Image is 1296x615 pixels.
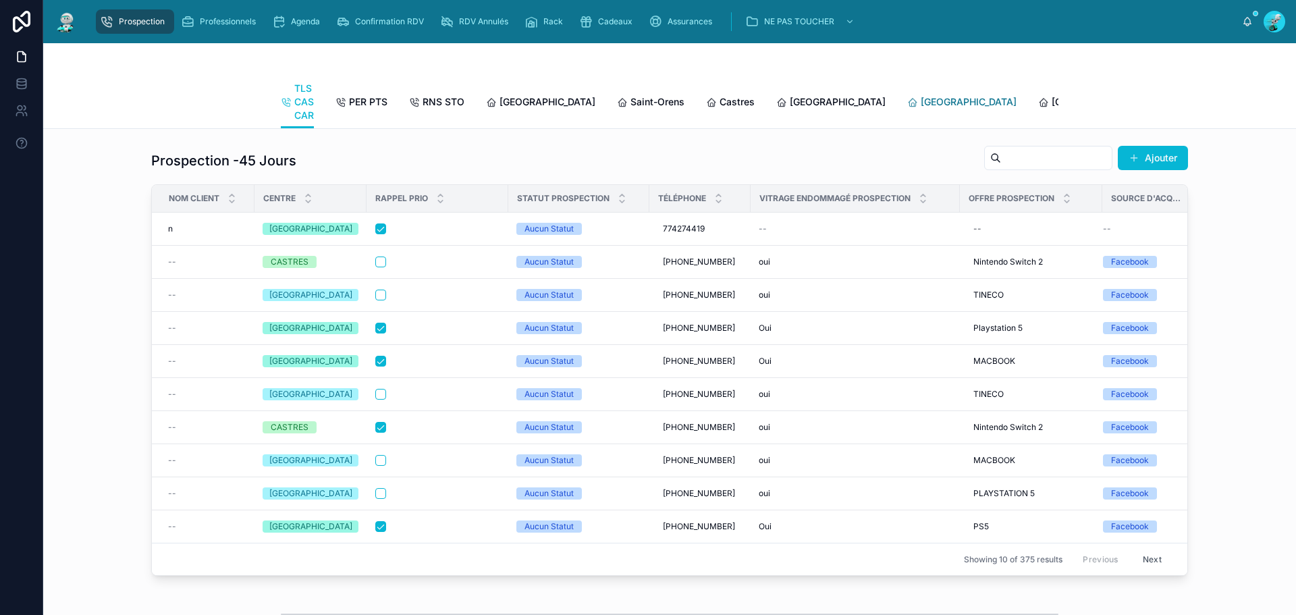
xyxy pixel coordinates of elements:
span: [PHONE_NUMBER] [663,290,735,300]
span: -- [168,521,176,532]
div: Aucun Statut [524,487,574,500]
span: [PHONE_NUMBER] [663,389,735,400]
img: App logo [54,11,78,32]
span: Cadeaux [598,16,632,27]
a: PER PTS [335,90,387,117]
span: MACBOOK [973,455,1015,466]
span: -- [168,356,176,367]
a: TINECO [968,284,1094,306]
a: Oui [759,323,952,333]
a: Facebook [1103,355,1192,367]
a: [GEOGRAPHIC_DATA] [263,388,358,400]
span: oui [759,257,770,267]
a: -- [968,218,1094,240]
a: [GEOGRAPHIC_DATA] [263,520,358,533]
a: oui [759,488,952,499]
a: Confirmation RDV [332,9,433,34]
span: RNS STO [423,95,464,109]
span: -- [168,422,176,433]
a: oui [759,290,952,300]
span: -- [168,290,176,300]
a: RDV Annulés [436,9,518,34]
a: Ajouter [1118,146,1188,170]
span: PLAYSTATION 5 [973,488,1035,499]
a: [PHONE_NUMBER] [657,317,742,339]
a: [GEOGRAPHIC_DATA] [263,322,358,334]
a: Aucun Statut [516,454,641,466]
button: Next [1133,549,1171,570]
a: Aucun Statut [516,421,641,433]
a: [GEOGRAPHIC_DATA] [1038,90,1147,117]
span: TINECO [973,389,1004,400]
a: Aucun Statut [516,256,641,268]
span: oui [759,488,770,499]
a: Playstation 5 [968,317,1094,339]
span: TINECO [973,290,1004,300]
span: Nintendo Switch 2 [973,422,1043,433]
span: oui [759,389,770,400]
a: oui [759,422,952,433]
span: Professionnels [200,16,256,27]
span: Source d'acquisition [1111,193,1183,204]
span: [GEOGRAPHIC_DATA] [1052,95,1147,109]
div: [GEOGRAPHIC_DATA] [269,520,352,533]
a: CASTRES [263,421,358,433]
span: Playstation 5 [973,323,1023,333]
a: Professionnels [177,9,265,34]
a: [GEOGRAPHIC_DATA] [263,223,358,235]
span: Centre [263,193,296,204]
a: CASTRES [263,256,358,268]
a: [PHONE_NUMBER] [657,350,742,372]
a: Oui [759,521,952,532]
span: Vitrage endommagé Prospection [759,193,911,204]
a: [GEOGRAPHIC_DATA] [776,90,886,117]
span: Agenda [291,16,320,27]
span: Castres [720,95,755,109]
a: 774274419 [657,218,742,240]
span: Saint-Orens [630,95,684,109]
div: Aucun Statut [524,289,574,301]
div: [GEOGRAPHIC_DATA] [269,223,352,235]
div: [GEOGRAPHIC_DATA] [269,355,352,367]
div: Aucun Statut [524,355,574,367]
a: Facebook [1103,487,1192,500]
a: -- [168,257,246,267]
span: Oui [759,521,772,532]
a: -- [168,356,246,367]
span: [PHONE_NUMBER] [663,356,735,367]
span: -- [168,257,176,267]
div: [GEOGRAPHIC_DATA] [269,454,352,466]
a: [PHONE_NUMBER] [657,483,742,504]
a: n [168,223,246,234]
span: Prospection [119,16,165,27]
a: Aucun Statut [516,355,641,367]
span: PER PTS [349,95,387,109]
span: Statut Prospection [517,193,610,204]
a: [PHONE_NUMBER] [657,251,742,273]
a: Cadeaux [575,9,642,34]
a: PS5 [968,516,1094,537]
span: [GEOGRAPHIC_DATA] [790,95,886,109]
a: [GEOGRAPHIC_DATA] [263,487,358,500]
h1: Prospection -45 Jours [151,151,296,170]
span: -- [168,488,176,499]
a: [PHONE_NUMBER] [657,383,742,405]
span: [PHONE_NUMBER] [663,521,735,532]
span: [PHONE_NUMBER] [663,488,735,499]
a: [GEOGRAPHIC_DATA] [263,454,358,466]
div: Aucun Statut [524,256,574,268]
span: [PHONE_NUMBER] [663,455,735,466]
span: Téléphone [658,193,706,204]
a: [GEOGRAPHIC_DATA] [486,90,595,117]
div: Facebook [1111,388,1149,400]
div: Facebook [1111,421,1149,433]
span: [GEOGRAPHIC_DATA] [500,95,595,109]
div: Aucun Statut [524,454,574,466]
div: scrollable content [89,7,1242,36]
div: CASTRES [271,421,308,433]
a: Facebook [1103,421,1192,433]
a: Assurances [645,9,722,34]
a: Facebook [1103,520,1192,533]
span: Offre Prospection [969,193,1054,204]
span: [PHONE_NUMBER] [663,323,735,333]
